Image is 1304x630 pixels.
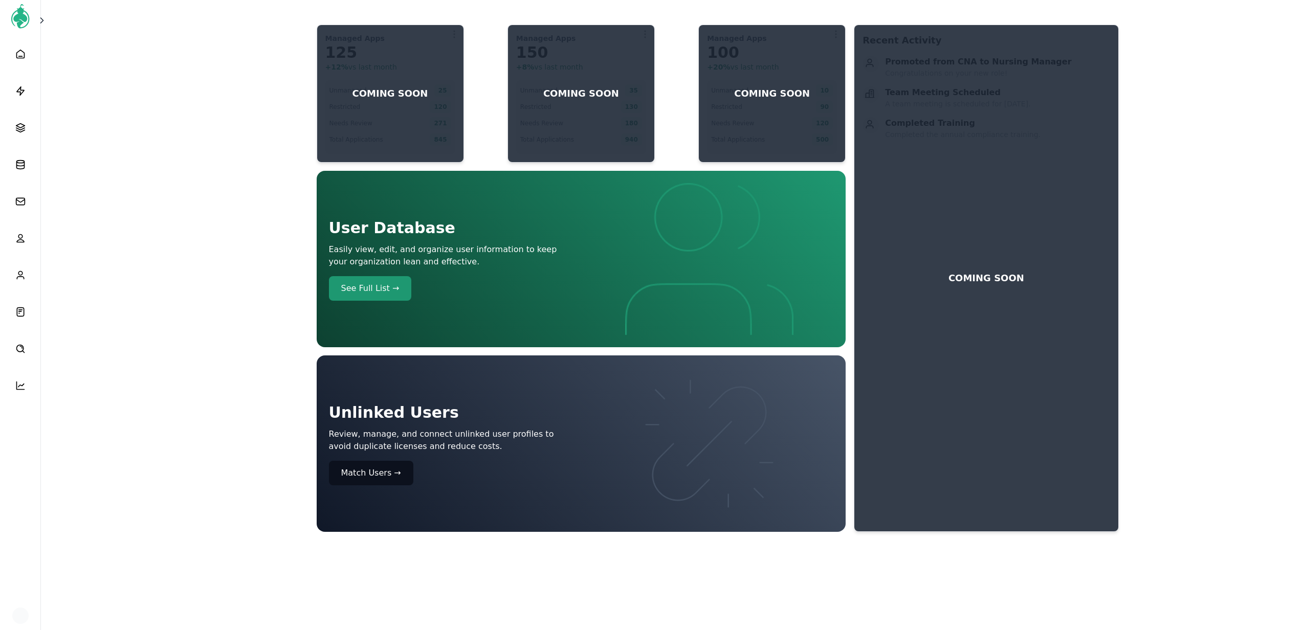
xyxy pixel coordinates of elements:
[329,276,577,301] a: See Full List →
[329,276,412,301] button: See Full List →
[329,243,577,268] p: Easily view, edit, and organize user information to keep your organization lean and effective.
[8,4,33,29] img: AccessGenie Logo
[329,401,577,424] h1: Unlinked Users
[585,183,833,335] img: Dashboard Users
[352,86,428,101] p: COMING SOON
[329,217,577,239] h1: User Database
[948,271,1024,285] p: COMING SOON
[585,368,833,520] img: Dashboard Users
[329,461,413,485] button: Match Users →
[329,461,577,485] a: Match Users →
[329,428,577,453] p: Review, manage, and connect unlinked user profiles to avoid duplicate licenses and reduce costs.
[734,86,810,101] p: COMING SOON
[543,86,619,101] p: COMING SOON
